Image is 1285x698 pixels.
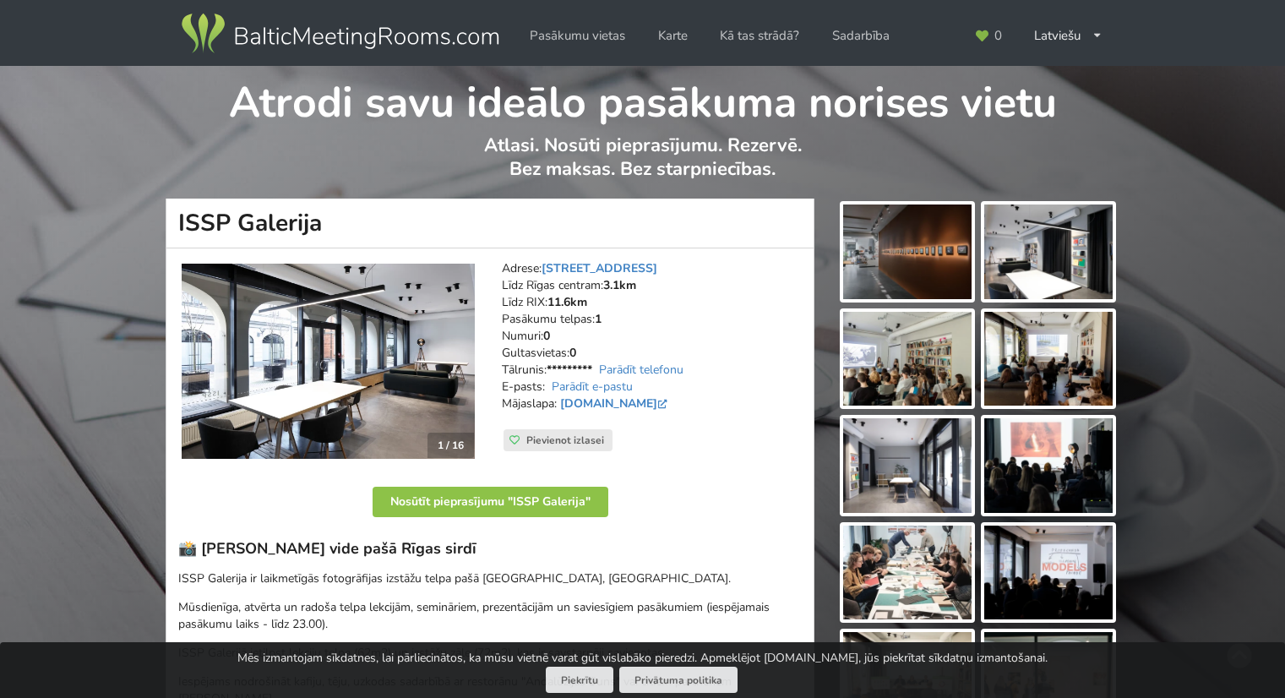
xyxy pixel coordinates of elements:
img: ISSP Galerija | Rīga | Pasākumu vieta - galerijas bilde [984,312,1113,406]
a: Parādīt telefonu [599,362,683,378]
a: Privātuma politika [619,667,738,693]
img: Neierastas vietas | Rīga | ISSP Galerija [182,264,475,460]
img: Baltic Meeting Rooms [178,10,502,57]
img: ISSP Galerija | Rīga | Pasākumu vieta - galerijas bilde [843,418,972,513]
strong: 0 [543,328,550,344]
h1: ISSP Galerija [166,199,814,248]
img: ISSP Galerija | Rīga | Pasākumu vieta - galerijas bilde [843,526,972,620]
img: ISSP Galerija | Rīga | Pasākumu vieta - galerijas bilde [843,204,972,299]
a: [STREET_ADDRESS] [542,260,657,276]
strong: 0 [569,345,576,361]
button: Piekrītu [546,667,613,693]
div: Latviešu [1022,19,1114,52]
h1: Atrodi savu ideālo pasākuma norises vietu [166,66,1119,130]
img: ISSP Galerija | Rīga | Pasākumu vieta - galerijas bilde [984,418,1113,513]
a: Sadarbība [820,19,901,52]
p: Mūsdienīga, atvērta un radoša telpa lekcijām, semināriem, prezentācijām un saviesīgiem pasākumiem... [178,599,802,633]
span: 0 [994,30,1002,42]
img: ISSP Galerija | Rīga | Pasākumu vieta - galerijas bilde [984,204,1113,299]
button: Nosūtīt pieprasījumu "ISSP Galerija" [373,487,608,517]
a: Parādīt e-pastu [552,379,633,395]
strong: 1 [595,311,602,327]
a: Kā tas strādā? [708,19,811,52]
address: Adrese: Līdz Rīgas centram: Līdz RIX: Pasākumu telpas: Numuri: Gultasvietas: Tālrunis: E-pasts: M... [502,260,802,429]
img: ISSP Galerija | Rīga | Pasākumu vieta - galerijas bilde [984,526,1113,620]
a: [DOMAIN_NAME] [560,395,671,412]
span: Pievienot izlasei [526,434,604,447]
a: Neierastas vietas | Rīga | ISSP Galerija 1 / 16 [182,264,475,460]
p: ISSP Galerija ir laikmetīgās fotogrāfijas izstāžu telpa pašā [GEOGRAPHIC_DATA], [GEOGRAPHIC_DATA]. [178,570,802,587]
p: Atlasi. Nosūti pieprasījumu. Rezervē. Bez maksas. Bez starpniecības. [166,134,1119,199]
h3: 📸 [PERSON_NAME] vide pašā Rīgas sirdī [178,539,802,559]
div: 1 / 16 [427,433,474,458]
img: ISSP Galerija | Rīga | Pasākumu vieta - galerijas bilde [843,312,972,406]
a: Pasākumu vietas [518,19,637,52]
strong: 3.1km [603,277,636,293]
a: Karte [646,19,700,52]
strong: 11.6km [547,294,587,310]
